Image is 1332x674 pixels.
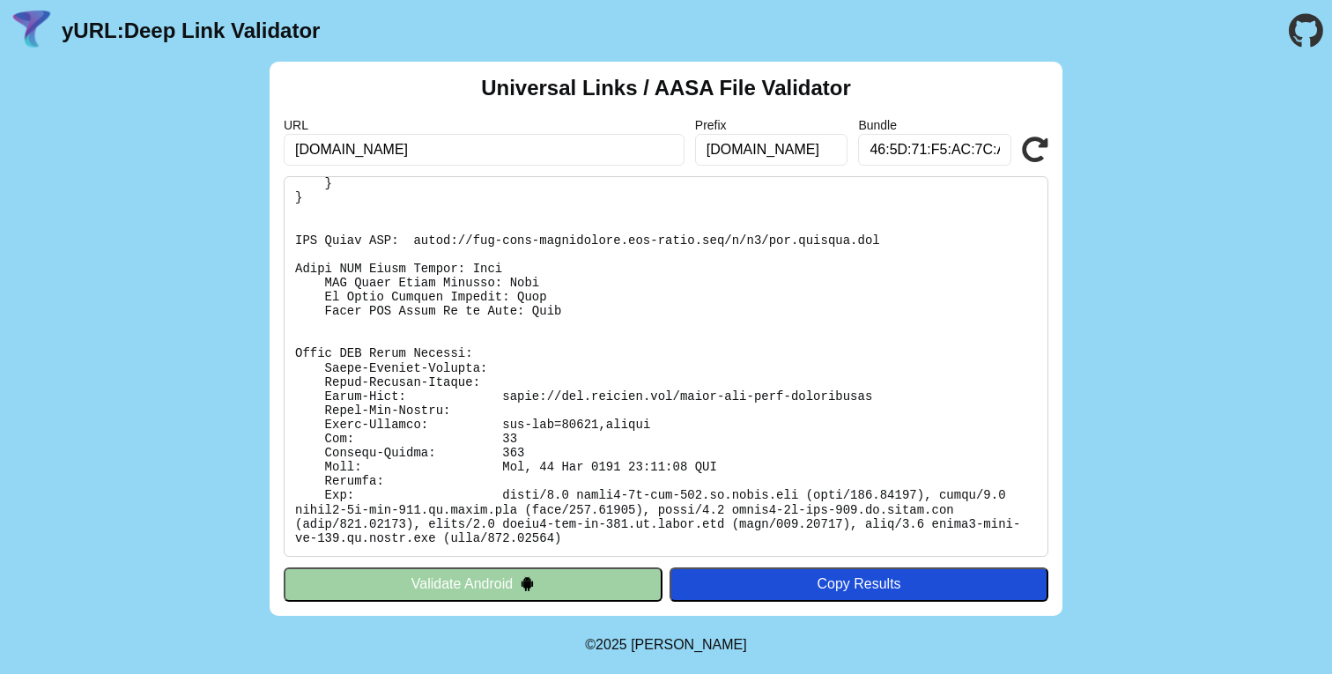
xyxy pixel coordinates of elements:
footer: © [585,616,746,674]
input: Optional [695,134,848,166]
img: yURL Logo [9,8,55,54]
h2: Universal Links / AASA File Validator [481,76,851,100]
input: Optional [858,134,1011,166]
input: Required [284,134,684,166]
img: droidIcon.svg [520,576,535,591]
button: Copy Results [670,567,1048,601]
label: Bundle [858,118,1011,132]
a: yURL:Deep Link Validator [62,19,320,43]
label: Prefix [695,118,848,132]
div: Copy Results [678,576,1040,592]
label: URL [284,118,684,132]
span: 2025 [596,637,627,652]
a: Michael Ibragimchayev's Personal Site [631,637,747,652]
pre: Lorem ipsu do: sitam://con.adipisc.eli/seddo-eiu-temp-incididuntu La Etdolore: Magn Aliquae-admi:... [284,176,1048,557]
button: Validate Android [284,567,662,601]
